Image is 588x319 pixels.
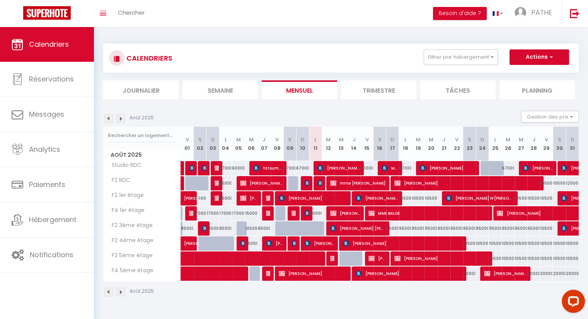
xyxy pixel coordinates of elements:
[399,191,412,205] div: 105000
[339,136,344,143] abbr: M
[249,136,254,143] abbr: M
[240,176,283,190] span: [PERSON_NAME]
[360,161,373,175] div: 50000
[194,206,206,221] div: 170000
[330,176,385,190] span: mme [PERSON_NAME]
[553,251,566,266] div: 105000
[219,221,232,236] div: 85000
[518,136,523,143] abbr: M
[489,251,501,266] div: 105000
[360,127,373,161] th: 15
[540,176,553,190] div: 105000
[279,191,347,205] span: [PERSON_NAME]
[29,74,74,84] span: Réservations
[416,136,421,143] abbr: M
[499,80,575,99] li: Planning
[484,266,527,281] span: [PERSON_NAME]
[424,49,498,65] button: Filtrer par hébergement
[523,161,552,175] span: [PERSON_NAME] [PERSON_NAME]
[365,136,368,143] abbr: V
[330,221,385,236] span: [PERSON_NAME] [PERSON_NAME]
[476,127,489,161] th: 24
[304,236,334,251] span: [PERSON_NAME]
[219,191,232,205] div: 95000
[245,236,258,251] div: 75000
[463,266,476,281] div: 200000
[424,221,437,236] div: 95000
[283,127,296,161] th: 09
[262,136,266,143] abbr: J
[29,180,65,189] span: Paiements
[429,136,433,143] abbr: M
[386,221,399,236] div: 95000
[502,161,515,175] div: 67000
[356,191,398,205] span: [PERSON_NAME]
[450,127,463,161] th: 22
[211,136,215,143] abbr: D
[245,221,258,236] div: 105000
[240,191,257,205] span: [PERSON_NAME]
[527,266,540,281] div: 200000
[399,221,412,236] div: 95000
[219,206,232,221] div: 170000
[258,221,271,236] div: 85000
[23,6,71,20] img: Super Booking
[322,127,335,161] th: 12
[382,161,399,175] span: Mame [PERSON_NAME]
[103,80,179,99] li: Journalier
[266,266,270,281] span: [PERSON_NAME]
[502,236,515,251] div: 105000
[326,136,331,143] abbr: M
[553,127,566,161] th: 30
[502,127,515,161] th: 26
[494,136,496,143] abbr: L
[566,236,579,251] div: 105000
[130,288,154,295] p: Août 2025
[29,109,64,119] span: Messages
[266,236,283,251] span: [PERSON_NAME]
[330,251,334,266] span: [PERSON_NAME]
[527,221,540,236] div: 95000
[515,191,527,205] div: 105000
[399,127,412,161] th: 18
[502,251,515,266] div: 105000
[442,136,445,143] abbr: J
[194,127,206,161] th: 02
[104,149,181,161] span: Août 2025
[232,127,245,161] th: 05
[556,287,588,319] iframe: LiveChat chat widget
[557,136,561,143] abbr: S
[540,221,553,236] div: 105000
[30,250,73,260] span: Notifications
[184,187,202,202] span: [PERSON_NAME]
[240,236,244,251] span: [PERSON_NAME]
[184,232,202,247] span: [PERSON_NAME]
[527,236,540,251] div: 105000
[390,136,394,143] abbr: D
[446,191,514,205] span: [PERSON_NAME] N’[PERSON_NAME]
[545,136,548,143] abbr: V
[527,127,540,161] th: 28
[540,266,553,281] div: 200000
[531,8,552,17] span: PATHE
[353,136,356,143] abbr: J
[304,206,308,221] span: [PERSON_NAME] [PERSON_NAME]
[245,206,258,221] div: 150000
[181,191,194,206] a: [PERSON_NAME]
[206,127,219,161] th: 03
[291,206,296,221] span: KINE SOW
[571,136,574,143] abbr: D
[105,251,155,260] span: F2 5ème étage
[424,191,437,205] div: 105000
[433,7,487,20] button: Besoin d'aide ?
[105,191,146,200] span: F2 1er étage
[105,161,143,170] span: Studio RDC
[105,266,155,275] span: F4 5ème étage
[186,136,189,143] abbr: V
[476,236,489,251] div: 105000
[232,206,245,221] div: 170000
[232,161,245,175] div: 60000
[527,251,540,266] div: 105000
[283,161,296,175] div: 67000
